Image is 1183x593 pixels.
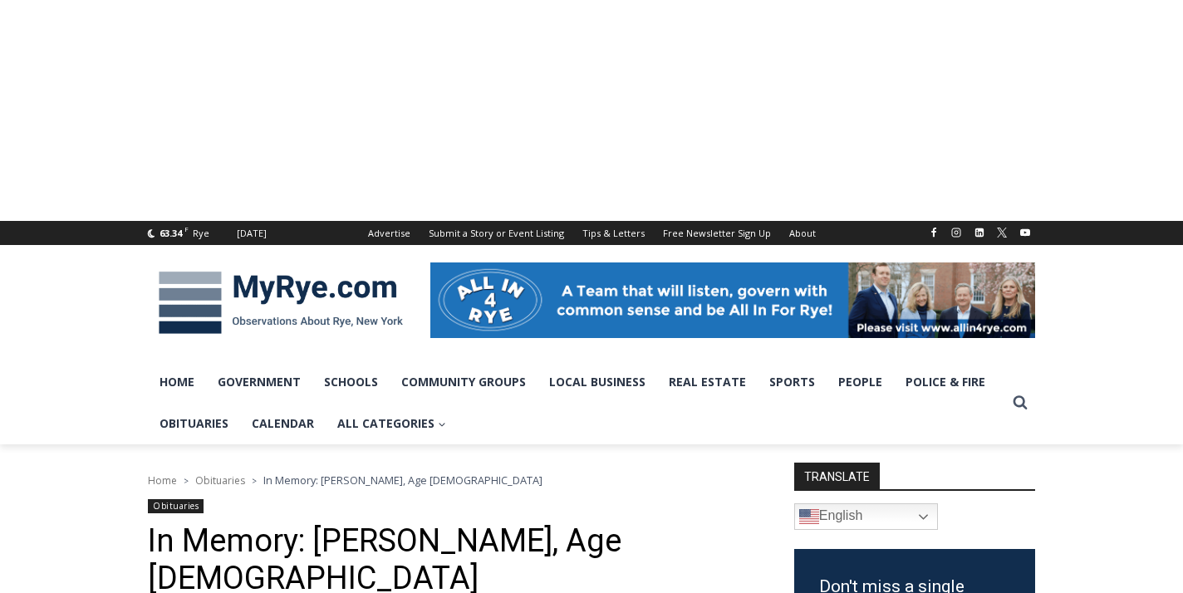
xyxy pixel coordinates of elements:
span: > [184,475,189,487]
a: Submit a Story or Event Listing [420,221,573,245]
nav: Primary Navigation [148,361,1005,445]
img: en [799,507,819,527]
a: Sports [758,361,827,403]
a: Instagram [946,223,966,243]
a: Advertise [359,221,420,245]
a: Calendar [240,403,326,444]
span: In Memory: [PERSON_NAME], Age [DEMOGRAPHIC_DATA] [263,473,542,488]
nav: Secondary Navigation [359,221,825,245]
button: View Search Form [1005,388,1035,418]
a: Police & Fire [894,361,997,403]
span: F [184,224,189,233]
div: Rye [193,226,209,241]
a: All Categories [326,403,458,444]
a: About [780,221,825,245]
a: English [794,503,938,530]
a: Real Estate [657,361,758,403]
a: People [827,361,894,403]
a: Government [206,361,312,403]
div: [DATE] [237,226,267,241]
span: > [252,475,257,487]
a: Home [148,361,206,403]
a: X [992,223,1012,243]
a: Tips & Letters [573,221,654,245]
span: All Categories [337,414,446,433]
img: All in for Rye [430,262,1035,337]
span: 63.34 [160,227,182,239]
strong: TRANSLATE [794,463,880,489]
a: YouTube [1015,223,1035,243]
a: Schools [312,361,390,403]
nav: Breadcrumbs [148,472,750,488]
a: Obituaries [148,403,240,444]
a: Facebook [924,223,944,243]
img: MyRye.com [148,260,414,346]
a: Free Newsletter Sign Up [654,221,780,245]
a: Linkedin [969,223,989,243]
a: Obituaries [195,473,245,488]
a: Obituaries [148,499,204,513]
a: Community Groups [390,361,538,403]
a: Local Business [538,361,657,403]
a: Home [148,473,177,488]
